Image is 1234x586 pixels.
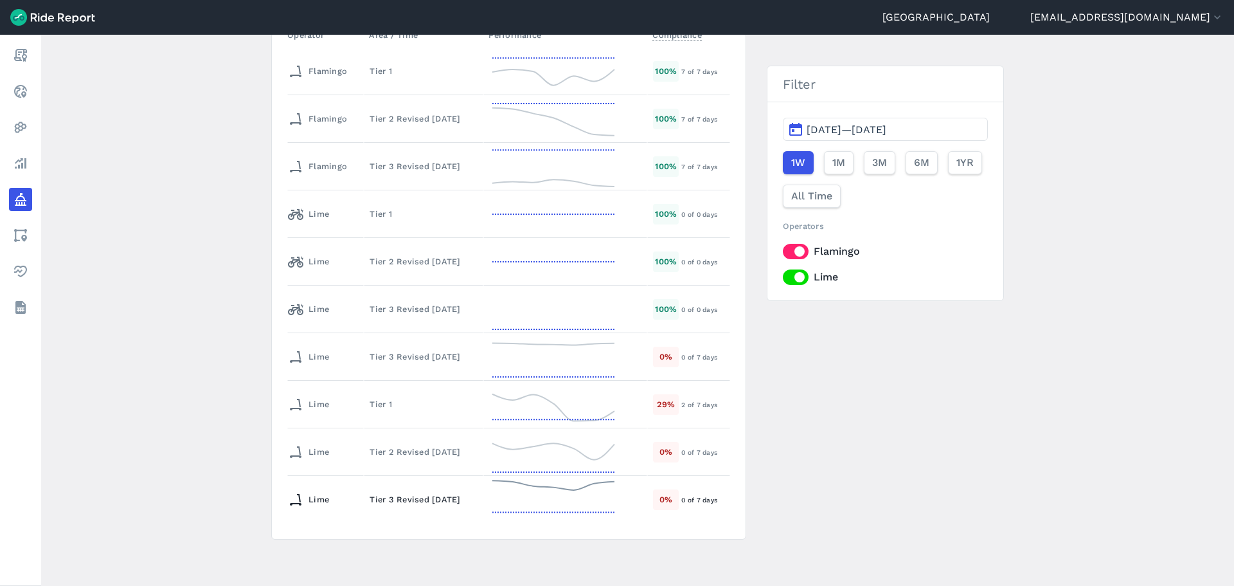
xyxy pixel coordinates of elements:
div: 7 of 7 days [681,113,729,125]
img: Ride Report [10,9,95,26]
div: Tier 2 Revised [DATE] [370,255,478,268]
div: Flamingo [288,156,347,177]
label: Lime [783,270,988,285]
div: 100 % [653,156,679,176]
div: Lime [288,252,329,272]
a: [GEOGRAPHIC_DATA] [882,10,990,25]
a: Policy [9,188,32,211]
div: 0 of 0 days [681,208,729,220]
div: Tier 3 Revised [DATE] [370,493,478,506]
div: Tier 3 Revised [DATE] [370,160,478,172]
div: 0 of 7 days [681,494,729,506]
div: 0 % [653,490,679,509]
a: Realtime [9,80,32,103]
div: 0 of 7 days [681,446,729,458]
div: 0 of 7 days [681,351,729,363]
button: [DATE]—[DATE] [783,118,988,141]
span: 3M [872,155,887,170]
span: Compliance [652,26,702,41]
a: Report [9,44,32,67]
div: Tier 3 Revised [DATE] [370,303,478,315]
a: Areas [9,224,32,247]
button: [EMAIL_ADDRESS][DOMAIN_NAME] [1030,10,1224,25]
span: 1W [791,155,805,170]
div: 7 of 7 days [681,161,729,172]
h3: Filter [767,66,1003,102]
a: Health [9,260,32,283]
div: Tier 1 [370,398,478,410]
div: 0 of 0 days [681,256,729,268]
div: Tier 2 Revised [DATE] [370,446,478,458]
button: 1M [824,151,854,174]
span: 6M [914,155,929,170]
button: 6M [906,151,938,174]
span: 1M [832,155,845,170]
a: Heatmaps [9,116,32,139]
div: 100 % [653,204,679,224]
div: 100 % [653,109,679,129]
button: 3M [864,151,895,174]
div: Flamingo [288,61,347,82]
span: 1YR [956,155,974,170]
div: 100 % [653,61,679,81]
button: 1W [783,151,814,174]
div: 2 of 7 days [681,399,729,410]
div: Tier 3 Revised [DATE] [370,351,478,363]
div: 29 % [653,394,679,414]
th: Area / Time [364,23,483,48]
button: 1YR [948,151,982,174]
th: Operator [287,23,364,48]
div: Lime [288,204,329,224]
div: 7 of 7 days [681,66,729,77]
a: Analyze [9,152,32,175]
div: Flamingo [288,109,347,129]
div: 100 % [653,252,679,271]
div: Tier 1 [370,65,478,77]
div: 0 % [653,442,679,462]
span: All Time [791,188,832,204]
a: Datasets [9,296,32,319]
label: Flamingo [783,244,988,259]
span: [DATE]—[DATE] [807,124,886,136]
th: Performance [483,23,647,48]
div: 100 % [653,299,679,319]
button: All Time [783,185,841,208]
div: Lime [288,442,329,462]
div: Lime [288,347,329,367]
div: Tier 2 Revised [DATE] [370,113,478,125]
div: Lime [288,299,329,320]
div: 0 of 0 days [681,304,729,315]
div: Lime [288,490,329,510]
div: 0 % [653,347,679,367]
div: Lime [288,394,329,415]
div: Tier 1 [370,208,478,220]
span: Operators [783,221,824,231]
